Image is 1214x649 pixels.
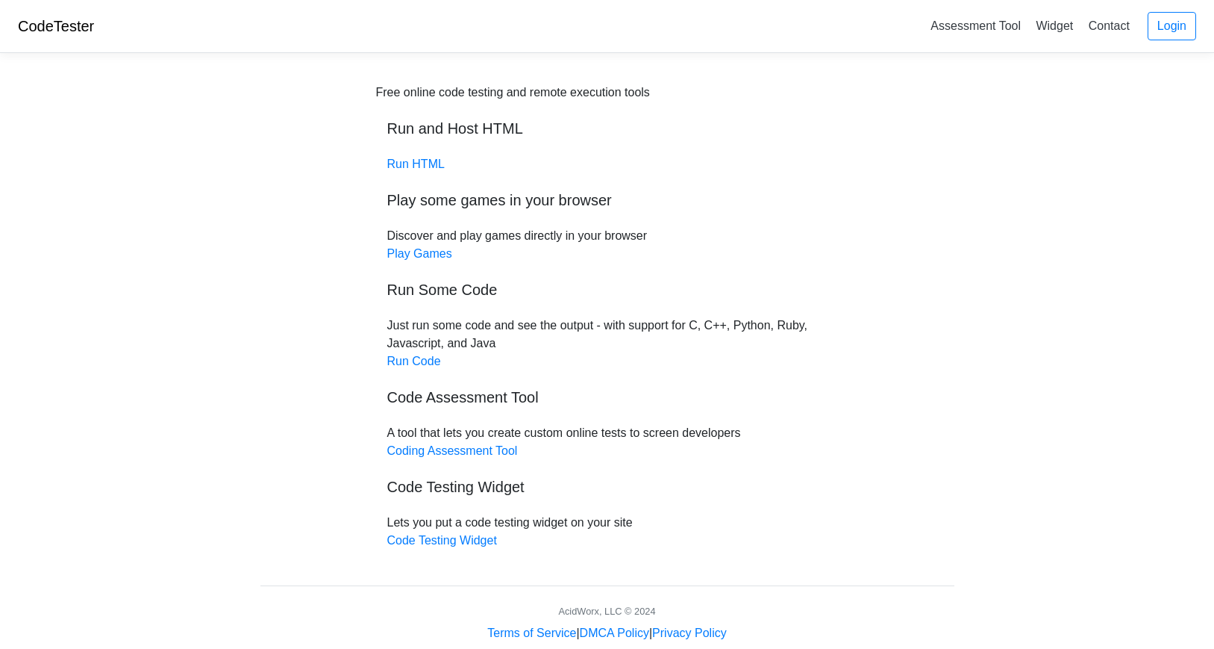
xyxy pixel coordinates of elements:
h5: Run and Host HTML [387,119,827,137]
h5: Play some games in your browser [387,191,827,209]
div: Free online code testing and remote execution tools [376,84,650,102]
a: Widget [1030,13,1079,38]
a: Login [1148,12,1196,40]
a: Assessment Tool [924,13,1027,38]
a: CodeTester [18,18,94,34]
h5: Code Testing Widget [387,478,827,496]
div: AcidWorx, LLC © 2024 [558,604,655,618]
div: Discover and play games directly in your browser Just run some code and see the output - with sup... [376,84,839,550]
h5: Run Some Code [387,281,827,299]
a: Code Testing Widget [387,534,497,547]
a: Run HTML [387,158,445,170]
h5: Code Assessment Tool [387,388,827,406]
a: Run Code [387,355,441,367]
div: | | [487,624,726,642]
a: Privacy Policy [652,627,727,639]
a: DMCA Policy [580,627,649,639]
a: Contact [1083,13,1136,38]
a: Coding Assessment Tool [387,444,518,457]
a: Play Games [387,247,452,260]
a: Terms of Service [487,627,576,639]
